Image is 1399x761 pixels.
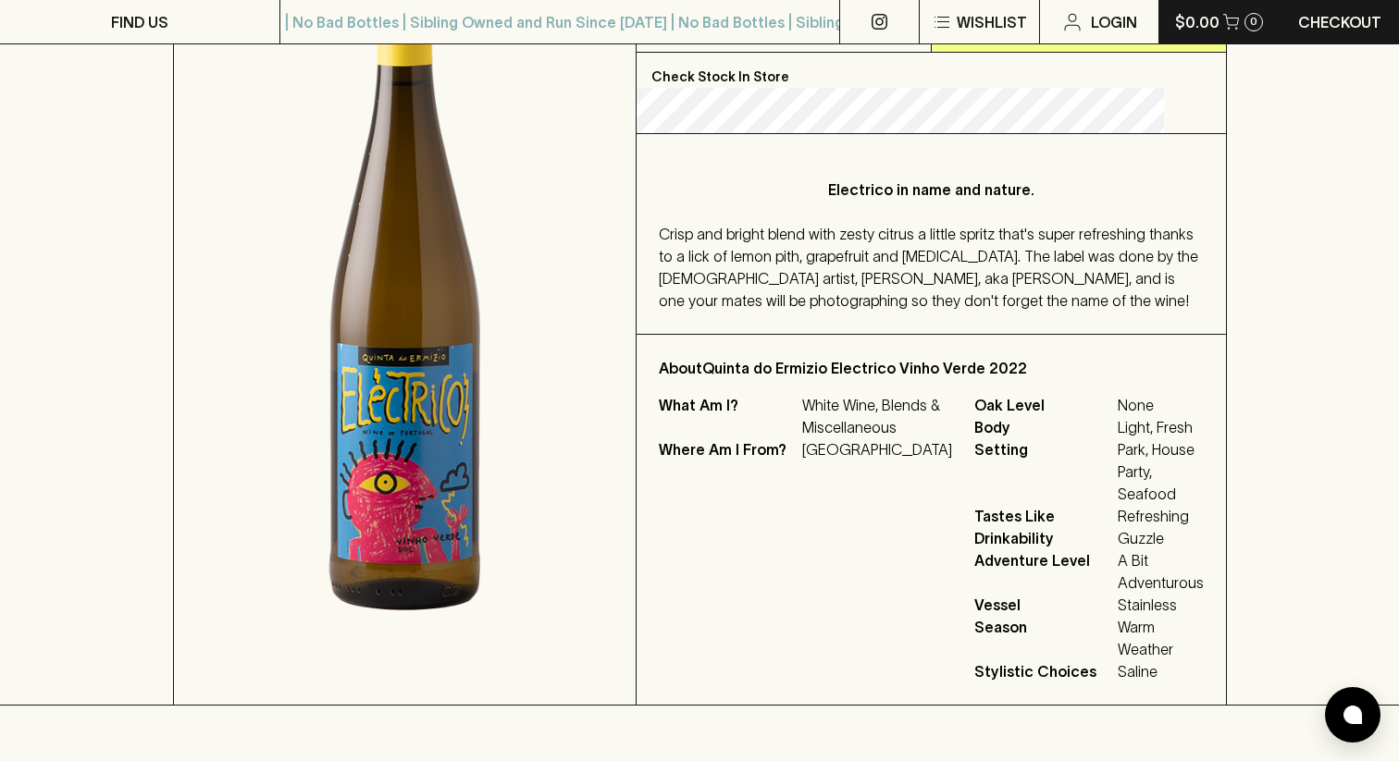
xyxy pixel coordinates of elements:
p: [GEOGRAPHIC_DATA] [802,438,952,460]
span: Season [974,616,1113,660]
p: FIND US [111,11,168,33]
span: Refreshing [1118,505,1204,527]
span: Warm Weather [1118,616,1204,660]
span: Oak Level [974,394,1113,416]
span: None [1118,394,1204,416]
span: Vessel [974,594,1113,616]
p: Wishlist [957,11,1027,33]
p: Where Am I From? [659,438,798,460]
p: Checkout [1298,11,1381,33]
span: Guzzle [1118,527,1204,549]
span: Light, Fresh [1118,416,1204,438]
span: Adventure Level [974,549,1113,594]
span: Crisp and bright blend with zesty citrus a little spritz that's super refreshing thanks to a lick... [659,226,1198,309]
p: Electrico in name and nature. [696,178,1167,201]
p: About Quinta do Ermizio Electrico Vinho Verde 2022 [659,357,1204,379]
span: Saline [1118,660,1204,682]
span: Body [974,416,1113,438]
span: Stainless [1118,594,1204,616]
span: A Bit Adventurous [1118,549,1204,594]
p: White Wine, Blends & Miscellaneous [802,394,952,438]
p: 0 [1250,17,1257,27]
p: $0.00 [1175,11,1219,33]
span: Park, House Party, Seafood [1118,438,1204,505]
span: Setting [974,438,1113,505]
p: Login [1091,11,1137,33]
span: Stylistic Choices [974,660,1113,682]
img: bubble-icon [1343,706,1362,724]
p: Check Stock In Store [637,53,1226,88]
p: What Am I? [659,394,798,438]
span: Tastes Like [974,505,1113,527]
span: Drinkability [974,527,1113,549]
